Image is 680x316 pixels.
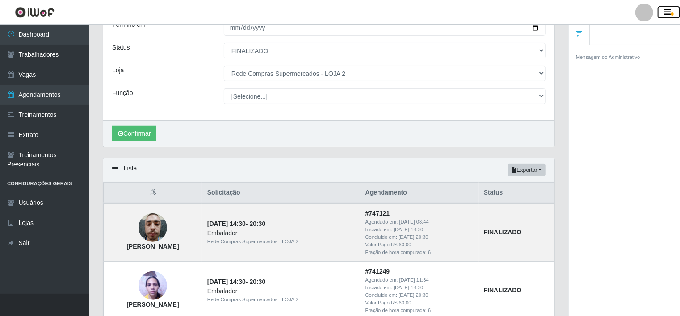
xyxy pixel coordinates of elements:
[394,285,423,290] time: [DATE] 14:30
[360,183,479,204] th: Agendamento
[365,299,473,307] div: Valor Pago: R$ 63,00
[365,268,390,275] strong: # 741249
[365,291,473,299] div: Concluido em:
[508,164,546,176] button: Exportar
[103,158,554,182] div: Lista
[112,43,130,52] label: Status
[399,234,428,240] time: [DATE] 20:30
[576,54,640,60] small: Mensagem do Administrativo
[479,183,554,204] th: Status
[112,66,124,75] label: Loja
[399,292,428,298] time: [DATE] 20:30
[394,227,423,232] time: [DATE] 14:30
[207,278,265,285] strong: -
[126,301,179,308] strong: [PERSON_NAME]
[207,238,355,245] div: Rede Compras Supermercados - LOJA 2
[139,209,167,247] img: Leandro Gomes Oliveira
[399,277,429,283] time: [DATE] 11:34
[365,307,473,314] div: Fração de hora computada: 6
[202,183,360,204] th: Solicitação
[365,226,473,233] div: Iniciado em:
[207,229,355,238] div: Embalador
[365,284,473,291] div: Iniciado em:
[207,220,265,227] strong: -
[207,278,246,285] time: [DATE] 14:30
[365,233,473,241] div: Concluido em:
[207,296,355,304] div: Rede Compras Supermercados - LOJA 2
[365,218,473,226] div: Agendado em:
[399,219,429,225] time: [DATE] 08:44
[365,210,390,217] strong: # 747121
[250,278,266,285] time: 20:30
[250,220,266,227] time: 20:30
[365,241,473,249] div: Valor Pago: R$ 63,00
[112,20,146,29] label: Término em
[365,249,473,256] div: Fração de hora computada: 6
[365,276,473,284] div: Agendado em:
[484,229,522,236] strong: FINALIZADO
[207,220,246,227] time: [DATE] 14:30
[207,287,355,296] div: Embalador
[224,20,546,36] input: 00/00/0000
[112,88,133,98] label: Função
[139,267,167,305] img: Sandy de Oliveira Inácio da silva
[112,126,156,141] button: Confirmar
[126,243,179,250] strong: [PERSON_NAME]
[484,287,522,294] strong: FINALIZADO
[15,7,55,18] img: CoreUI Logo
